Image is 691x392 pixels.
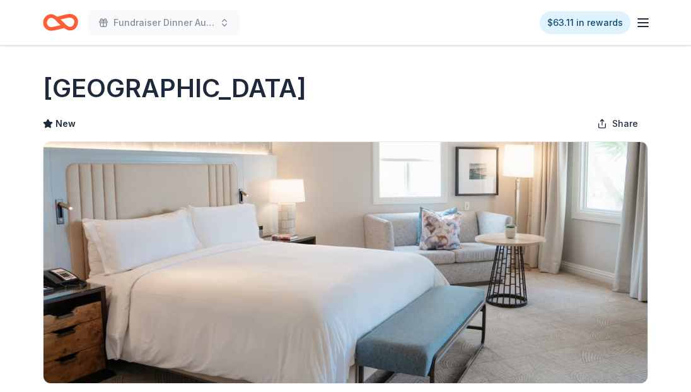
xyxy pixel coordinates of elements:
[43,8,78,37] a: Home
[88,10,240,35] button: Fundraiser Dinner Auction & Raffle
[540,11,630,34] a: $63.11 in rewards
[587,111,648,136] button: Share
[43,71,306,106] h1: [GEOGRAPHIC_DATA]
[113,15,214,30] span: Fundraiser Dinner Auction & Raffle
[55,116,76,131] span: New
[612,116,638,131] span: Share
[44,142,647,383] img: Image for Waldorf Astoria Monarch Beach Resort & Club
